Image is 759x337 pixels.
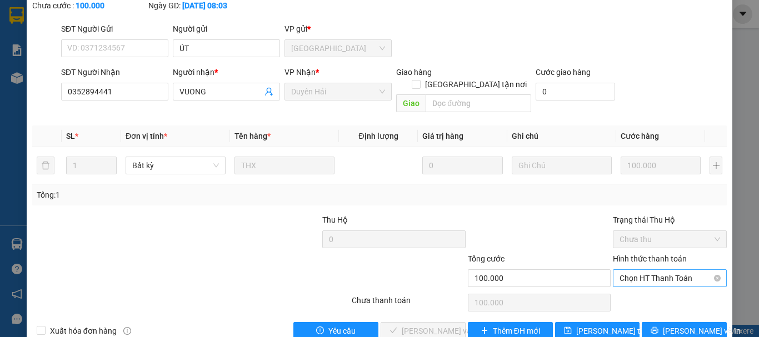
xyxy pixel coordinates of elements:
[66,132,75,140] span: SL
[64,27,73,36] span: environment
[64,54,73,63] span: phone
[123,327,131,335] span: info-circle
[328,325,356,337] span: Yêu cầu
[61,66,168,78] div: SĐT Người Nhận
[620,270,720,286] span: Chọn HT Thanh Toán
[5,5,61,61] img: logo.jpg
[710,157,722,174] button: plus
[173,23,280,35] div: Người gửi
[46,325,121,337] span: Xuất hóa đơn hàng
[620,231,720,248] span: Chưa thu
[37,189,294,201] div: Tổng: 1
[61,23,168,35] div: SĐT Người Gửi
[714,275,721,281] span: close-circle
[351,294,467,314] div: Chưa thanh toán
[663,325,741,337] span: [PERSON_NAME] và In
[132,157,219,174] span: Bất kỳ
[621,157,701,174] input: 0
[358,132,398,140] span: Định lượng
[264,87,273,96] span: user-add
[421,78,531,90] span: [GEOGRAPHIC_DATA] tận nơi
[173,66,280,78] div: Người nhận
[507,125,616,147] th: Ghi chú
[536,83,615,100] input: Cước giao hàng
[426,94,531,112] input: Dọc đường
[396,94,426,112] span: Giao
[322,215,348,224] span: Thu Hộ
[536,68,591,77] label: Cước giao hàng
[316,326,324,335] span: exclamation-circle
[651,326,658,335] span: printer
[126,132,167,140] span: Đơn vị tính
[468,254,505,263] span: Tổng cước
[234,157,334,174] input: VD: Bàn, Ghế
[512,157,612,174] input: Ghi Chú
[64,7,166,21] b: TÂN THANH THUỶ
[234,132,271,140] span: Tên hàng
[5,24,212,52] li: 93 [PERSON_NAME], P.3, Tp.Trà Vinh
[284,23,392,35] div: VP gửi
[291,40,385,57] span: Sài Gòn
[182,1,227,10] b: [DATE] 08:03
[422,132,463,140] span: Giá trị hàng
[422,157,502,174] input: 0
[5,52,212,80] li: 02943.85.85.95, [PHONE_NUMBER]
[481,326,488,335] span: plus
[621,132,659,140] span: Cước hàng
[37,157,54,174] button: delete
[564,326,572,335] span: save
[613,214,727,226] div: Trạng thái Thu Hộ
[284,68,316,77] span: VP Nhận
[396,68,432,77] span: Giao hàng
[613,254,687,263] label: Hình thức thanh toán
[576,325,665,337] span: [PERSON_NAME] thay đổi
[493,325,540,337] span: Thêm ĐH mới
[76,1,104,10] b: 100.000
[291,83,385,100] span: Duyên Hải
